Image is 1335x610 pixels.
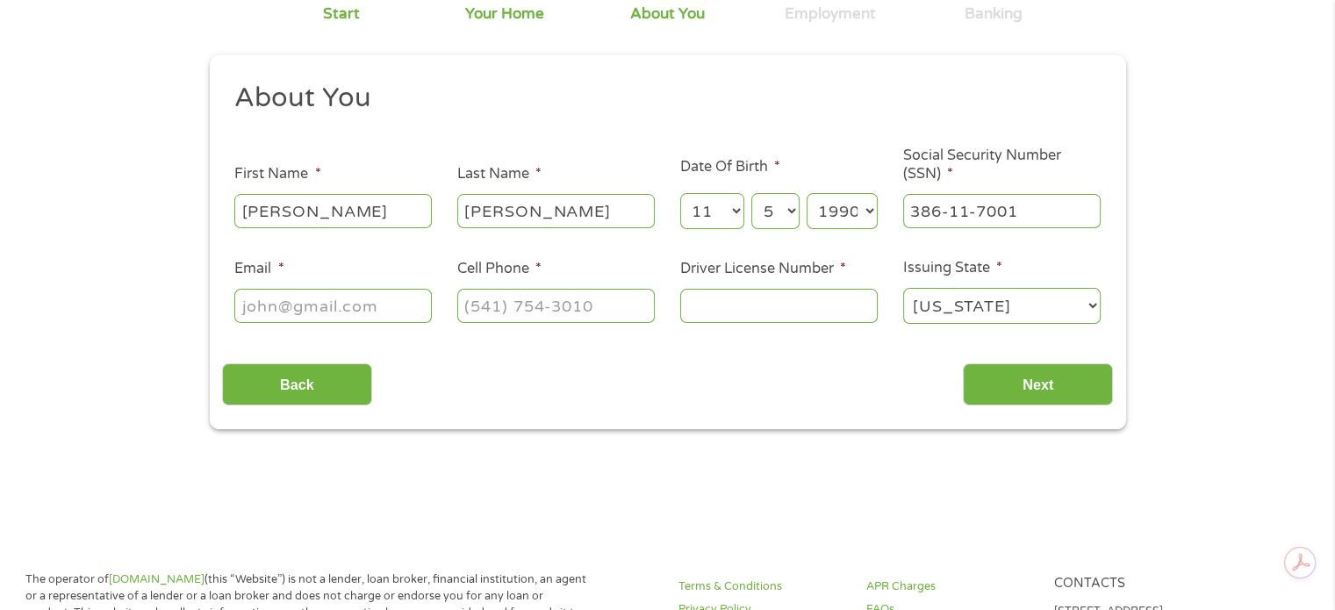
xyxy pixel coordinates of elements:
div: Start [323,4,360,24]
input: 078-05-1120 [903,194,1101,227]
h2: About You [234,81,1087,116]
div: About You [630,4,705,24]
input: John [234,194,432,227]
label: Email [234,260,284,278]
label: Date Of Birth [680,158,780,176]
input: john@gmail.com [234,289,432,322]
label: Social Security Number (SSN) [903,147,1101,183]
div: Your Home [465,4,544,24]
a: [DOMAIN_NAME] [109,572,205,586]
a: Terms & Conditions [678,578,845,595]
input: Smith [457,194,655,227]
label: Driver License Number [680,260,846,278]
label: Last Name [457,165,542,183]
a: APR Charges [866,578,1033,595]
label: First Name [234,165,320,183]
label: Issuing State [903,259,1002,277]
div: Employment [785,4,876,24]
label: Cell Phone [457,260,542,278]
input: Back [222,363,372,406]
h4: Contacts [1053,576,1220,592]
div: Banking [965,4,1023,24]
input: Next [963,363,1113,406]
input: (541) 754-3010 [457,289,655,322]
